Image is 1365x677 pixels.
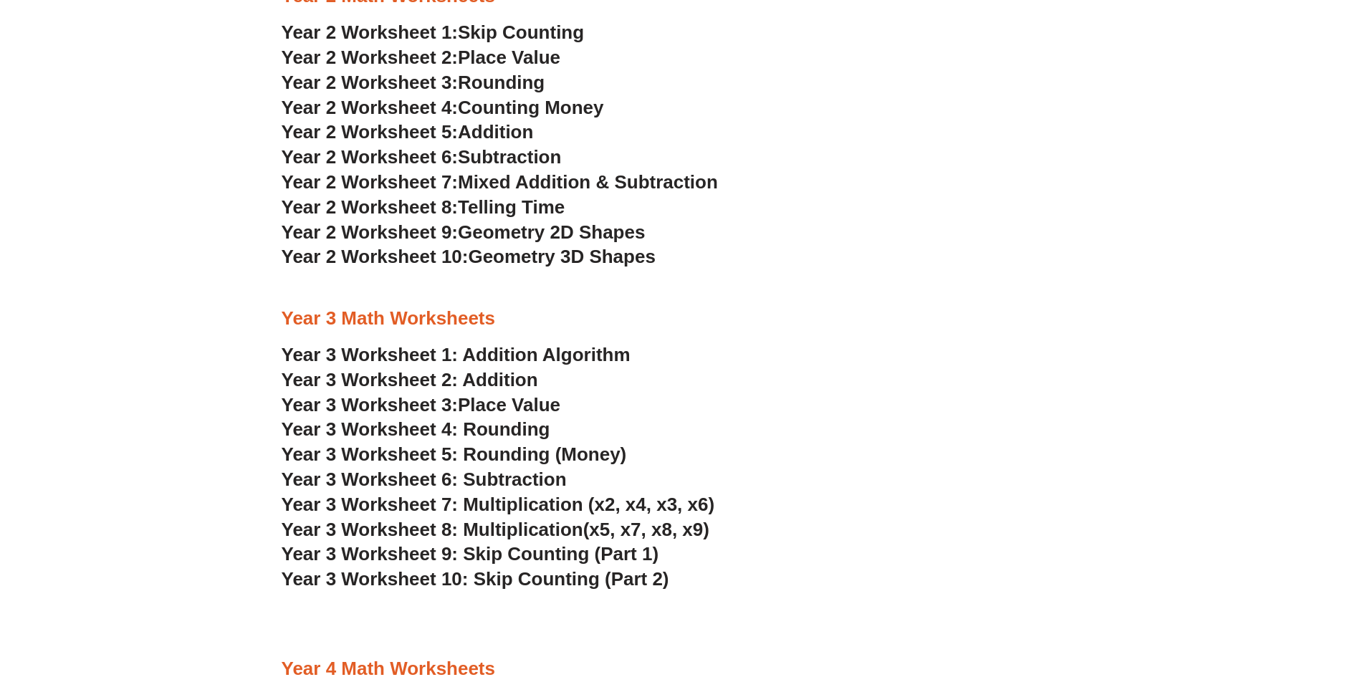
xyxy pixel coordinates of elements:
[468,246,655,267] span: Geometry 3D Shapes
[282,72,459,93] span: Year 2 Worksheet 3:
[282,394,459,416] span: Year 3 Worksheet 3:
[282,97,604,118] a: Year 2 Worksheet 4:Counting Money
[1126,515,1365,677] iframe: Chat Widget
[282,97,459,118] span: Year 2 Worksheet 4:
[282,121,534,143] a: Year 2 Worksheet 5:Addition
[282,196,459,218] span: Year 2 Worksheet 8:
[282,146,562,168] a: Year 2 Worksheet 6:Subtraction
[458,47,560,68] span: Place Value
[458,171,718,193] span: Mixed Addition & Subtraction
[282,543,659,565] a: Year 3 Worksheet 9: Skip Counting (Part 1)
[458,121,533,143] span: Addition
[282,418,550,440] a: Year 3 Worksheet 4: Rounding
[282,146,459,168] span: Year 2 Worksheet 6:
[282,221,459,243] span: Year 2 Worksheet 9:
[458,196,565,218] span: Telling Time
[282,369,538,390] a: Year 3 Worksheet 2: Addition
[282,246,469,267] span: Year 2 Worksheet 10:
[458,97,604,118] span: Counting Money
[282,171,459,193] span: Year 2 Worksheet 7:
[282,307,1084,331] h3: Year 3 Math Worksheets
[282,344,631,365] a: Year 3 Worksheet 1: Addition Algorithm
[282,121,459,143] span: Year 2 Worksheet 5:
[282,171,718,193] a: Year 2 Worksheet 7:Mixed Addition & Subtraction
[458,221,645,243] span: Geometry 2D Shapes
[282,519,709,540] a: Year 3 Worksheet 8: Multiplication(x5, x7, x8, x9)
[458,21,584,43] span: Skip Counting
[583,519,709,540] span: (x5, x7, x8, x9)
[458,394,560,416] span: Place Value
[282,47,561,68] a: Year 2 Worksheet 2:Place Value
[282,469,567,490] a: Year 3 Worksheet 6: Subtraction
[282,494,715,515] a: Year 3 Worksheet 7: Multiplication (x2, x4, x3, x6)
[282,221,646,243] a: Year 2 Worksheet 9:Geometry 2D Shapes
[282,47,459,68] span: Year 2 Worksheet 2:
[458,146,561,168] span: Subtraction
[458,72,545,93] span: Rounding
[282,568,669,590] a: Year 3 Worksheet 10: Skip Counting (Part 2)
[282,394,561,416] a: Year 3 Worksheet 3:Place Value
[282,196,565,218] a: Year 2 Worksheet 8:Telling Time
[282,519,583,540] span: Year 3 Worksheet 8: Multiplication
[282,72,545,93] a: Year 2 Worksheet 3:Rounding
[282,443,627,465] a: Year 3 Worksheet 5: Rounding (Money)
[282,21,585,43] a: Year 2 Worksheet 1:Skip Counting
[282,246,656,267] a: Year 2 Worksheet 10:Geometry 3D Shapes
[282,21,459,43] span: Year 2 Worksheet 1:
